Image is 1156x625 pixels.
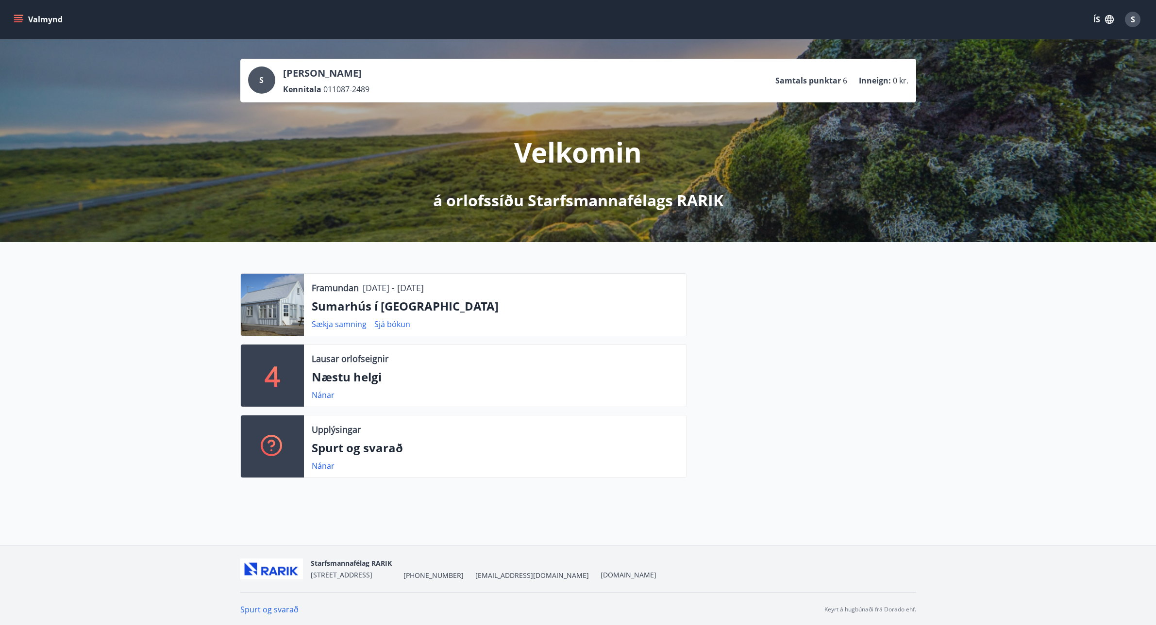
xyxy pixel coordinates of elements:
span: S [1131,14,1135,25]
p: Samtals punktar [775,75,841,86]
p: [PERSON_NAME] [283,66,369,80]
span: [STREET_ADDRESS] [311,570,372,579]
a: Sækja samning [312,319,367,329]
button: menu [12,11,67,28]
span: [EMAIL_ADDRESS][DOMAIN_NAME] [475,571,589,580]
p: Framundan [312,281,359,294]
p: Næstu helgi [312,369,679,385]
p: 4 [265,357,280,394]
span: 011087-2489 [323,84,369,95]
p: Upplýsingar [312,423,361,436]
p: Spurt og svarað [312,440,679,456]
span: [PHONE_NUMBER] [403,571,464,580]
a: Spurt og svarað [240,604,299,615]
p: Lausar orlofseignir [312,352,388,365]
a: Nánar [312,390,335,400]
p: Kennitala [283,84,321,95]
p: [DATE] - [DATE] [363,281,424,294]
button: ÍS [1088,11,1119,28]
img: ZmrgJ79bX6zJLXUGuSjrUVyxXxBt3QcBuEz7Nz1t.png [240,559,303,579]
p: Keyrt á hugbúnaði frá Dorado ehf. [824,605,916,614]
p: Sumarhús í [GEOGRAPHIC_DATA] [312,298,679,314]
button: S [1121,8,1144,31]
span: 6 [843,75,847,86]
a: Nánar [312,461,335,471]
span: Starfsmannafélag RARIK [311,559,392,568]
a: Sjá bókun [374,319,410,329]
p: Inneign : [859,75,891,86]
span: 0 kr. [893,75,908,86]
p: á orlofssíðu Starfsmannafélags RARIK [433,190,723,211]
span: S [259,75,264,85]
a: [DOMAIN_NAME] [601,570,656,579]
p: Velkomin [514,133,642,170]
